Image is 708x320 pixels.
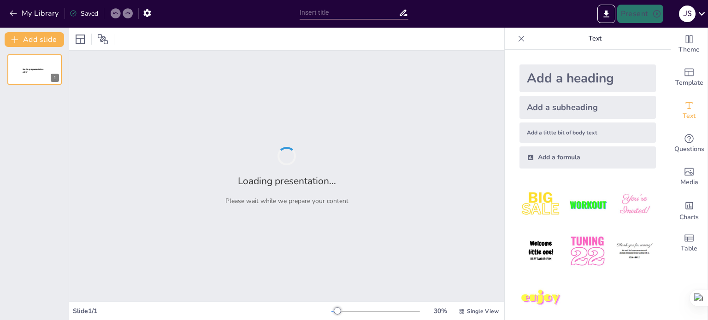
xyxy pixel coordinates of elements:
div: 1 [7,54,62,85]
div: Get real-time input from your audience [671,127,708,160]
img: 2.jpeg [566,183,609,226]
img: 1.jpeg [519,183,562,226]
span: Single View [467,308,499,315]
button: Add slide [5,32,64,47]
div: Add charts and graphs [671,193,708,227]
div: Add images, graphics, shapes or video [671,160,708,193]
img: 7.jpeg [519,277,562,320]
button: J S [679,5,696,23]
input: Insert title [300,6,399,19]
img: 6.jpeg [613,230,656,273]
img: 5.jpeg [566,230,609,273]
span: Charts [679,212,699,222]
span: Questions [674,144,704,154]
div: Add a formula [519,146,656,169]
div: Add a subheading [519,96,656,119]
span: Sendsteps presentation editor [23,68,43,73]
button: My Library [7,6,63,21]
h2: Loading presentation... [238,175,336,187]
span: Text [683,111,696,121]
span: Media [680,177,698,187]
div: 30 % [429,307,451,315]
div: Add text boxes [671,94,708,127]
div: 1 [51,74,59,82]
div: Saved [70,9,98,18]
button: Export to PowerPoint [597,5,615,23]
div: Slide 1 / 1 [73,307,331,315]
span: Table [681,244,697,254]
span: Template [675,78,703,88]
div: Add ready made slides [671,61,708,94]
div: Change the overall theme [671,28,708,61]
span: Theme [678,45,700,55]
div: Add a table [671,227,708,260]
div: Add a little bit of body text [519,122,656,143]
span: Position [97,34,108,45]
div: J S [679,6,696,22]
button: Present [617,5,663,23]
div: Add a heading [519,64,656,92]
div: Layout [73,32,88,47]
img: 4.jpeg [519,230,562,273]
p: Please wait while we prepare your content [225,197,348,205]
p: Text [529,28,661,50]
img: 3.jpeg [613,183,656,226]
